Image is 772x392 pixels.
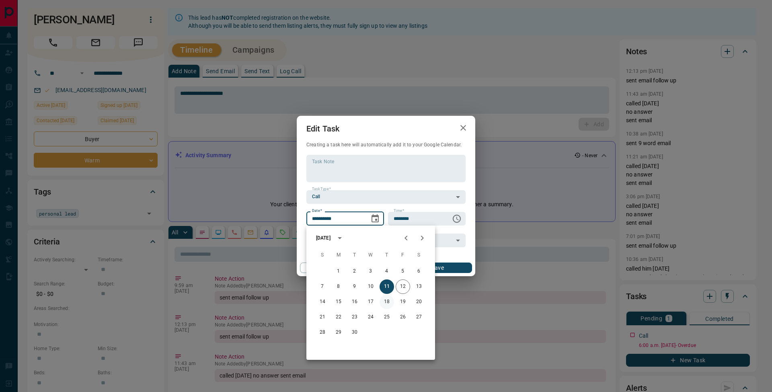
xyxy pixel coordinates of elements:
label: Date [312,208,322,213]
button: 11 [380,279,394,294]
button: 25 [380,310,394,324]
button: 6 [412,264,426,279]
h2: Edit Task [297,116,349,142]
button: calendar view is open, switch to year view [333,231,347,245]
button: 29 [331,325,346,340]
span: Tuesday [347,247,362,263]
button: 27 [412,310,426,324]
button: 4 [380,264,394,279]
button: 28 [315,325,330,340]
button: 23 [347,310,362,324]
button: 2 [347,264,362,279]
button: 20 [412,295,426,309]
button: 7 [315,279,330,294]
button: 5 [396,264,410,279]
span: Friday [396,247,410,263]
button: 10 [363,279,378,294]
p: Creating a task here will automatically add it to your Google Calendar. [306,142,466,148]
button: 14 [315,295,330,309]
button: 30 [347,325,362,340]
button: 13 [412,279,426,294]
button: Save [403,263,472,273]
span: Sunday [315,247,330,263]
button: 18 [380,295,394,309]
button: 1 [331,264,346,279]
button: 17 [363,295,378,309]
button: 12 [396,279,410,294]
span: Saturday [412,247,426,263]
div: [DATE] [316,234,331,242]
button: 8 [331,279,346,294]
button: Next month [414,230,430,246]
button: 22 [331,310,346,324]
span: Wednesday [363,247,378,263]
button: 16 [347,295,362,309]
button: 24 [363,310,378,324]
button: Cancel [300,263,369,273]
button: 15 [331,295,346,309]
span: Monday [331,247,346,263]
button: 19 [396,295,410,309]
button: 9 [347,279,362,294]
button: Choose date, selected date is Sep 11, 2025 [367,211,383,227]
label: Time [394,208,404,213]
div: Call [306,190,466,204]
button: 3 [363,264,378,279]
button: Choose time, selected time is 6:00 AM [449,211,465,227]
button: 21 [315,310,330,324]
label: Task Type [312,187,331,192]
button: Previous month [398,230,414,246]
span: Thursday [380,247,394,263]
button: 26 [396,310,410,324]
